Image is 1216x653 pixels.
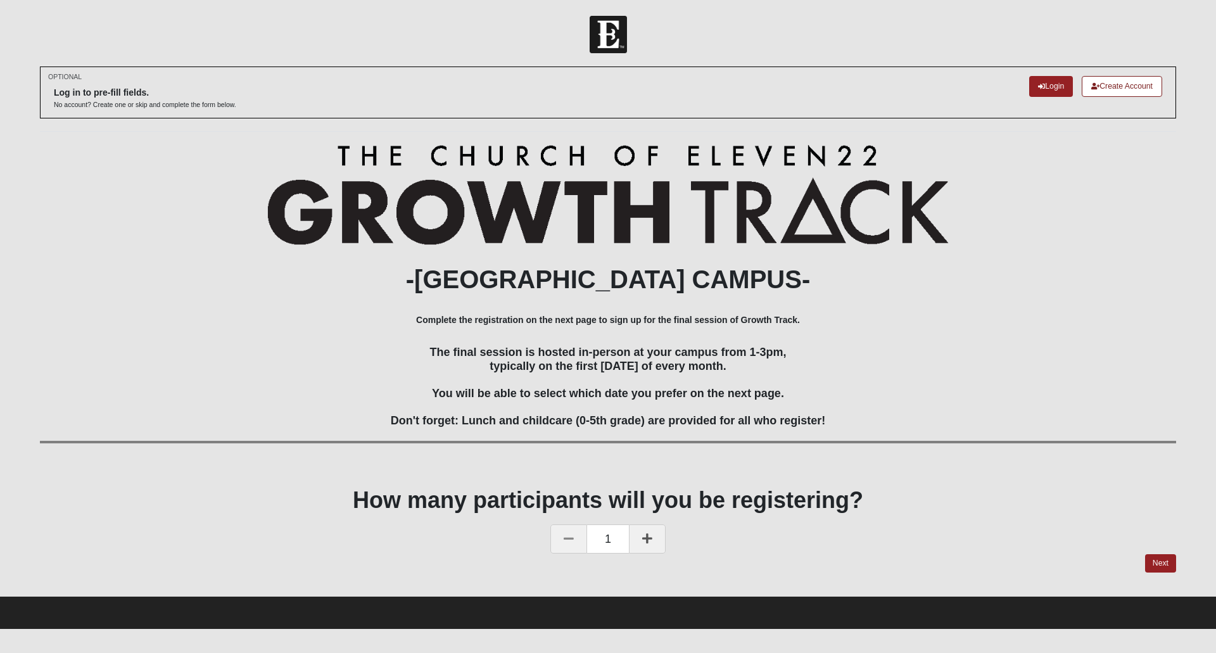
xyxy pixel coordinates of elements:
img: Church of Eleven22 Logo [590,16,627,53]
span: You will be able to select which date you prefer on the next page. [432,387,784,400]
a: Next [1145,554,1176,573]
span: Don't forget: Lunch and childcare (0-5th grade) are provided for all who register! [391,414,825,427]
a: Create Account [1082,76,1162,97]
b: -[GEOGRAPHIC_DATA] CAMPUS- [406,265,811,293]
h6: Log in to pre-fill fields. [54,87,236,98]
span: The final session is hosted in-person at your campus from 1-3pm, [429,346,786,358]
span: 1 [587,524,629,554]
img: Growth Track Logo [267,144,949,245]
b: Complete the registration on the next page to sign up for the final session of Growth Track. [416,315,800,325]
h1: How many participants will you be registering? [40,486,1176,514]
a: Login [1029,76,1073,97]
small: OPTIONAL [48,72,82,82]
p: No account? Create one or skip and complete the form below. [54,100,236,110]
span: typically on the first [DATE] of every month. [490,360,726,372]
